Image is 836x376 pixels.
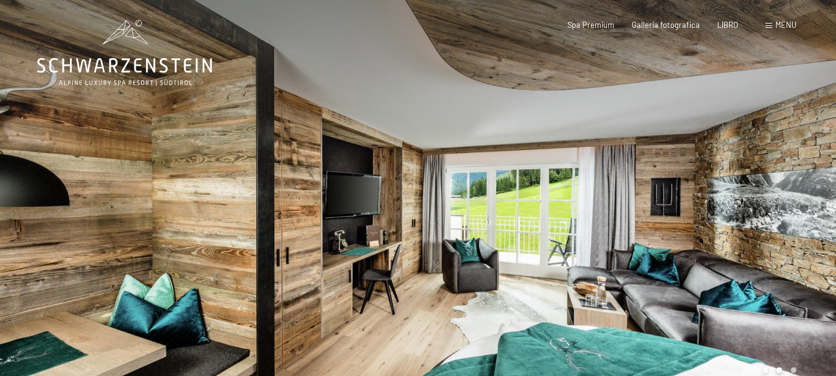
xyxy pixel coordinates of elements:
a: Galleria fotografica [632,20,700,30]
a: Spa Premium [567,20,614,30]
font: menu [775,20,796,30]
a: LIBRO [717,20,738,30]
